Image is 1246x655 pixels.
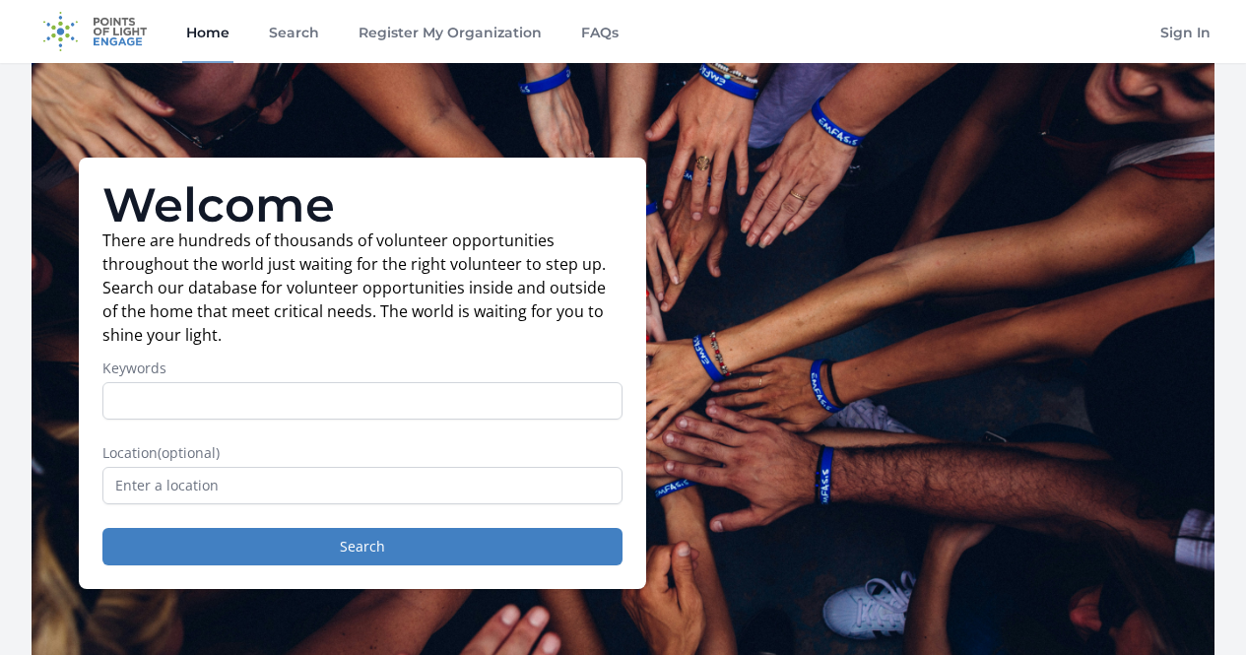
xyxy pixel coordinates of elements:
h1: Welcome [102,181,623,229]
label: Location [102,443,623,463]
input: Enter a location [102,467,623,504]
label: Keywords [102,359,623,378]
span: (optional) [158,443,220,462]
button: Search [102,528,623,565]
p: There are hundreds of thousands of volunteer opportunities throughout the world just waiting for ... [102,229,623,347]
